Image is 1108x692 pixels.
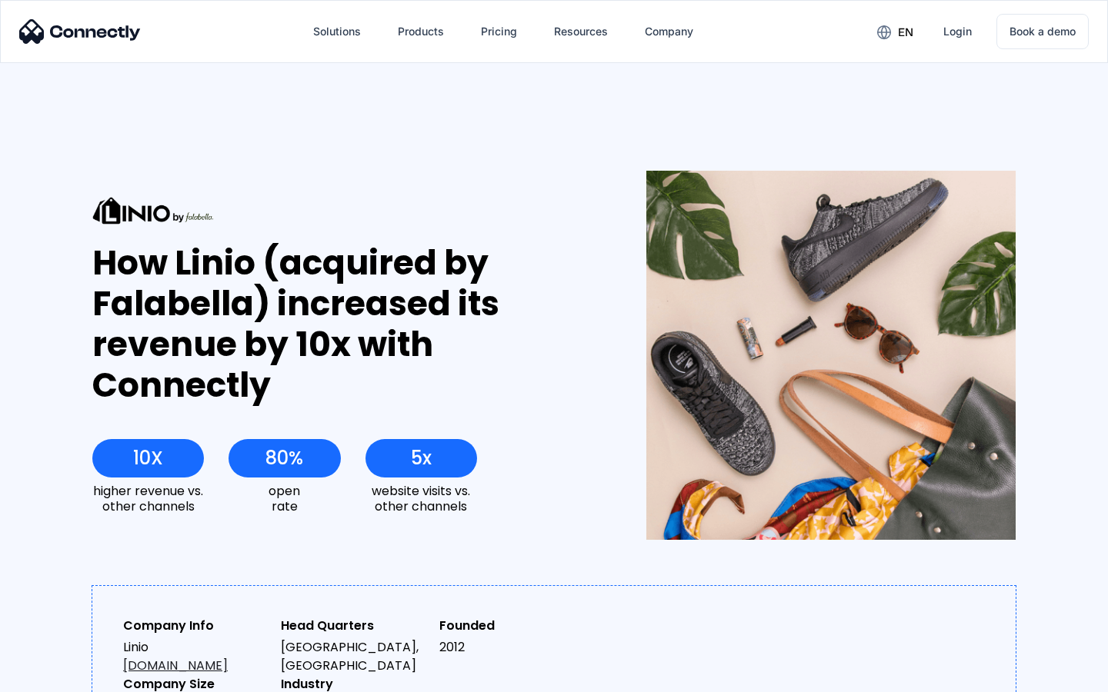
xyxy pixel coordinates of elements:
div: Pricing [481,21,517,42]
div: 10X [133,447,163,469]
a: Pricing [469,13,529,50]
img: Connectly Logo [19,19,141,44]
aside: Language selected: English [15,665,92,687]
div: Resources [542,13,620,50]
div: Login [943,21,972,42]
div: How Linio (acquired by Falabella) increased its revenue by 10x with Connectly [92,243,590,405]
div: 2012 [439,638,585,657]
div: Founded [439,617,585,635]
div: 80% [265,447,303,469]
a: Login [931,13,984,50]
div: higher revenue vs. other channels [92,484,204,513]
div: Solutions [313,21,361,42]
div: 5x [411,447,432,469]
div: [GEOGRAPHIC_DATA], [GEOGRAPHIC_DATA] [281,638,426,675]
div: Products [398,21,444,42]
div: Products [385,13,456,50]
div: en [865,20,925,43]
div: open rate [229,484,340,513]
div: website visits vs. other channels [365,484,477,513]
a: Book a demo [996,14,1089,49]
div: Resources [554,21,608,42]
div: Linio [123,638,269,675]
a: [DOMAIN_NAME] [123,657,228,674]
div: Company [645,21,693,42]
ul: Language list [31,665,92,687]
div: Solutions [301,13,373,50]
div: Company Info [123,617,269,635]
div: Head Quarters [281,617,426,635]
div: en [898,22,913,43]
div: Company [632,13,706,50]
